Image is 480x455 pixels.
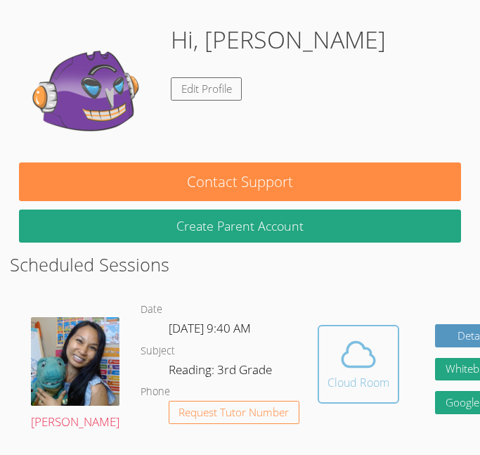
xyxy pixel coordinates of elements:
[19,210,461,243] button: Create Parent Account
[318,325,399,404] button: Cloud Room
[179,407,289,418] span: Request Tutor Number
[19,162,461,201] button: Contact Support
[171,77,242,101] a: Edit Profile
[10,251,471,278] h2: Scheduled Sessions
[171,22,386,58] h1: Hi, [PERSON_NAME]
[141,301,162,319] dt: Date
[141,383,170,401] dt: Phone
[169,320,251,336] span: [DATE] 9:40 AM
[169,401,300,424] button: Request Tutor Number
[141,342,175,360] dt: Subject
[169,360,275,384] dd: Reading: 3rd Grade
[31,317,119,406] img: Untitled%20design%20(19).png
[19,22,160,162] img: default.png
[327,374,389,391] div: Cloud Room
[31,317,119,432] a: [PERSON_NAME]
